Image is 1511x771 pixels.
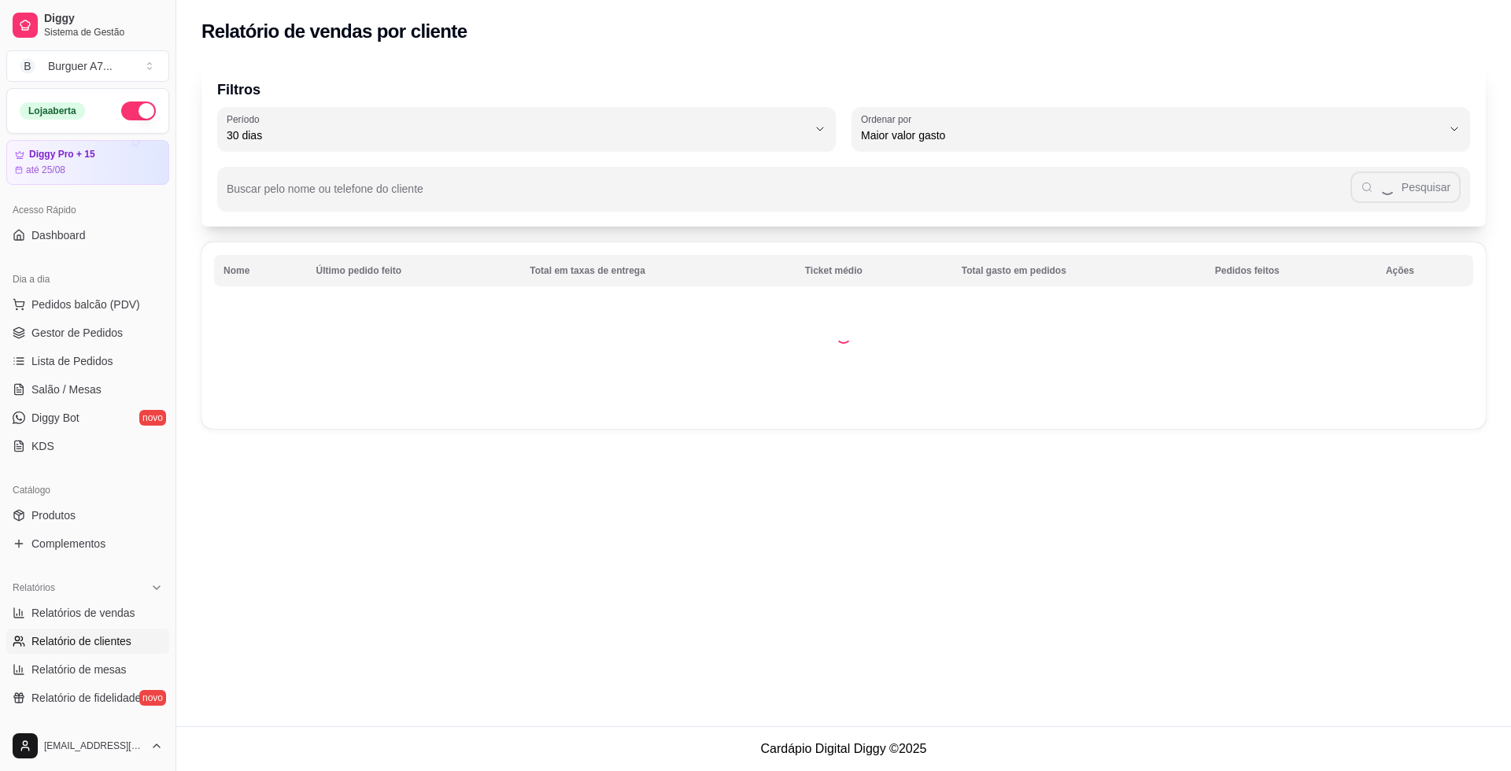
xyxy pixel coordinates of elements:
span: Relatórios de vendas [31,605,135,621]
a: Produtos [6,503,169,528]
span: B [20,58,35,74]
span: Sistema de Gestão [44,26,163,39]
span: Complementos [31,536,105,552]
div: Loading [836,328,852,344]
label: Ordenar por [861,113,917,126]
a: Diggy Pro + 15até 25/08 [6,140,169,185]
footer: Cardápio Digital Diggy © 2025 [176,726,1511,771]
span: Maior valor gasto [861,127,1442,143]
button: [EMAIL_ADDRESS][DOMAIN_NAME] [6,727,169,765]
a: Diggy Botnovo [6,405,169,430]
span: Salão / Mesas [31,382,102,397]
span: Dashboard [31,227,86,243]
a: Salão / Mesas [6,377,169,402]
span: Relatório de mesas [31,662,127,677]
span: Relatórios [13,581,55,594]
span: Pedidos balcão (PDV) [31,297,140,312]
a: Relatório de clientes [6,629,169,654]
a: KDS [6,433,169,459]
div: Dia a dia [6,267,169,292]
span: Relatório de clientes [31,633,131,649]
div: Loja aberta [20,102,85,120]
span: 30 dias [227,127,807,143]
span: [EMAIL_ADDRESS][DOMAIN_NAME] [44,740,144,752]
article: até 25/08 [26,164,65,176]
button: Alterar Status [121,101,156,120]
div: Burguer A7 ... [48,58,113,74]
a: Complementos [6,531,169,556]
span: Relatório de fidelidade [31,690,141,706]
span: Produtos [31,507,76,523]
span: Diggy Bot [31,410,79,426]
span: Lista de Pedidos [31,353,113,369]
a: Relatórios de vendas [6,600,169,625]
a: Gestor de Pedidos [6,320,169,345]
button: Período30 dias [217,107,836,151]
button: Ordenar porMaior valor gasto [852,107,1470,151]
span: Diggy [44,12,163,26]
a: Relatório de mesas [6,657,169,682]
input: Buscar pelo nome ou telefone do cliente [227,187,1350,203]
p: Filtros [217,79,1470,101]
div: Acesso Rápido [6,197,169,223]
a: Dashboard [6,223,169,248]
div: Catálogo [6,478,169,503]
h2: Relatório de vendas por cliente [201,19,467,44]
a: DiggySistema de Gestão [6,6,169,44]
a: Lista de Pedidos [6,349,169,374]
button: Pedidos balcão (PDV) [6,292,169,317]
button: Select a team [6,50,169,82]
span: Gestor de Pedidos [31,325,123,341]
label: Período [227,113,264,126]
article: Diggy Pro + 15 [29,149,95,160]
span: KDS [31,438,54,454]
a: Relatório de fidelidadenovo [6,685,169,710]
